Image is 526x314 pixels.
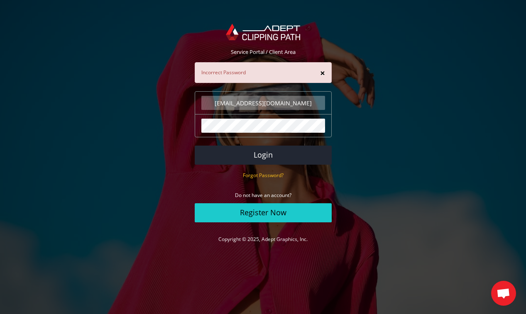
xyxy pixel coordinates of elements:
[201,96,325,110] input: Email Address
[491,281,516,306] div: Open chat
[226,24,300,40] img: Adept Graphics
[195,203,332,222] a: Register Now
[235,192,291,199] small: Do not have an account?
[218,236,308,243] a: Copyright © 2025, Adept Graphics, Inc.
[243,172,284,179] small: Forgot Password?
[320,69,325,78] button: ×
[195,62,332,83] div: Incorrect Password
[243,171,284,179] a: Forgot Password?
[195,146,332,165] button: Login
[231,48,296,56] span: Service Portal / Client Area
